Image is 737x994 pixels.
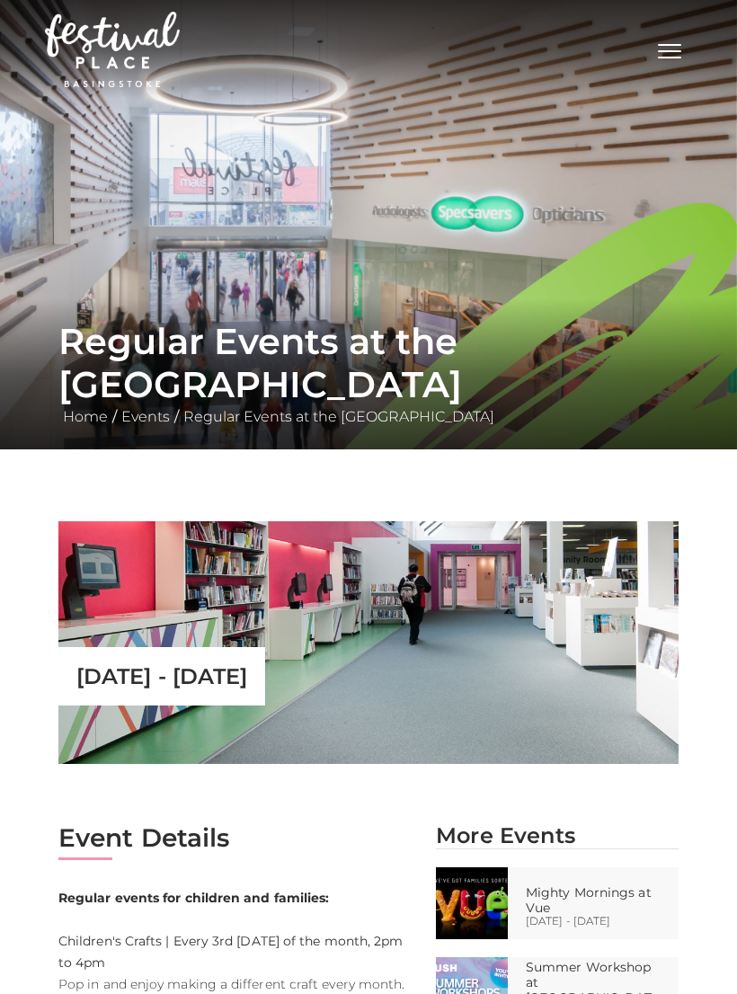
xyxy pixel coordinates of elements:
[76,663,247,689] p: [DATE] - [DATE]
[45,320,692,428] div: / /
[179,408,499,425] a: Regular Events at the [GEOGRAPHIC_DATA]
[436,822,679,848] h2: More Events
[117,408,174,425] a: Events
[422,867,692,939] a: Mighty Mornings at Vue [DATE] - [DATE]
[526,916,674,927] p: [DATE] - [DATE]
[58,890,403,971] strong: Children's Crafts | Every 3rd [DATE] of the month, 2pm to 4pm
[58,408,112,425] a: Home
[58,320,679,406] h1: Regular Events at the [GEOGRAPHIC_DATA]
[45,12,180,87] img: Festival Place Logo
[526,885,674,916] p: Mighty Mornings at Vue
[647,36,692,62] button: Toggle navigation
[58,822,409,853] h2: Event Details
[58,890,329,906] strong: Regular events for children and families:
